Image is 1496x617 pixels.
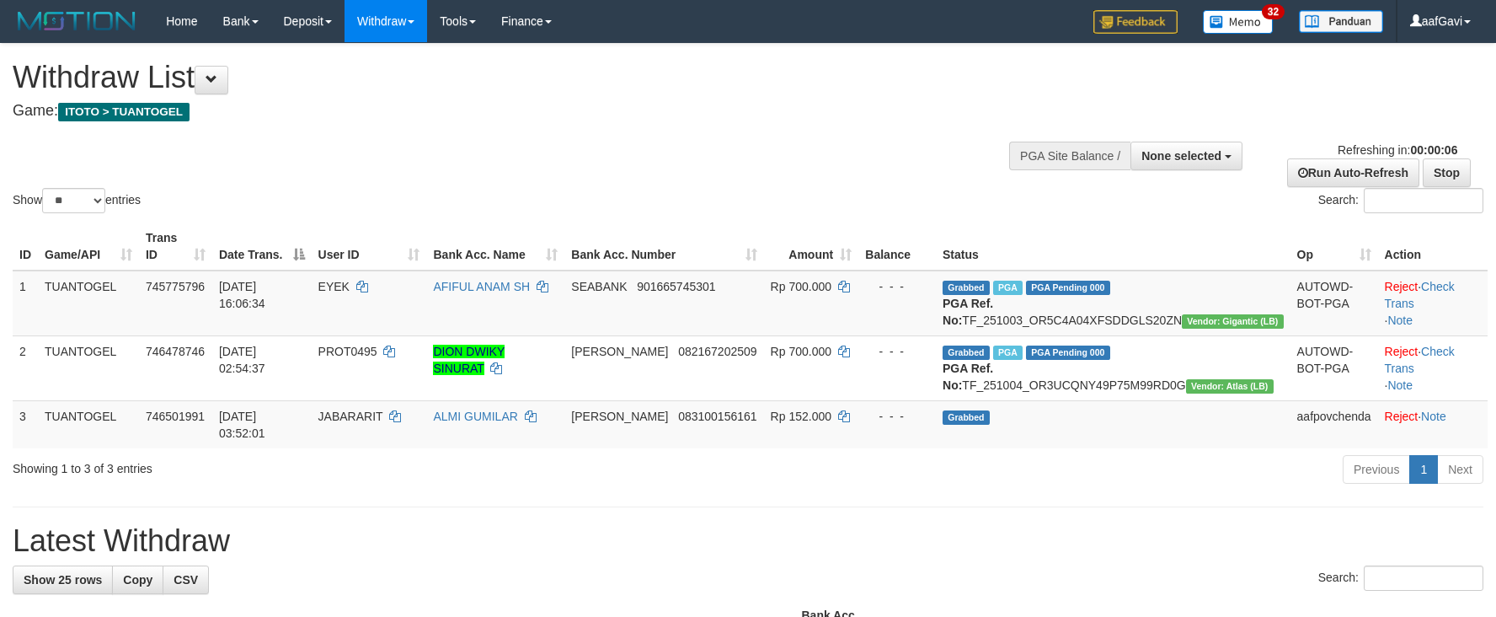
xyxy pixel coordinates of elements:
[146,345,205,358] span: 746478746
[637,280,715,293] span: Copy 901665745301 to clipboard
[13,453,611,477] div: Showing 1 to 3 of 3 entries
[112,566,163,594] a: Copy
[13,8,141,34] img: MOTION_logo.png
[13,400,38,448] td: 3
[943,362,993,392] b: PGA Ref. No:
[13,103,980,120] h4: Game:
[943,410,990,425] span: Grabbed
[771,410,831,423] span: Rp 152.000
[1385,410,1419,423] a: Reject
[219,345,265,375] span: [DATE] 02:54:37
[1343,455,1410,484] a: Previous
[1299,10,1383,33] img: panduan.png
[1378,223,1488,271] th: Action
[1387,314,1413,327] a: Note
[1378,335,1488,400] td: · ·
[771,345,831,358] span: Rp 700.000
[1378,271,1488,336] td: · ·
[219,410,265,440] span: [DATE] 03:52:01
[1387,378,1413,392] a: Note
[139,223,212,271] th: Trans ID: activate to sort column ascending
[1026,281,1110,295] span: PGA Pending
[1290,335,1378,400] td: AUTOWD-BOT-PGA
[1182,314,1284,329] span: Vendor URL: https://dashboard.q2checkout.com/secure
[174,573,198,587] span: CSV
[13,61,980,94] h1: Withdraw List
[318,345,377,358] span: PROT0495
[1262,4,1285,19] span: 32
[1141,149,1221,163] span: None selected
[1423,158,1471,187] a: Stop
[1437,455,1483,484] a: Next
[571,280,627,293] span: SEABANK
[13,271,38,336] td: 1
[1287,158,1419,187] a: Run Auto-Refresh
[1026,346,1110,360] span: PGA Pending
[865,278,929,295] div: - - -
[433,280,530,293] a: AFIFUL ANAM SH
[13,335,38,400] td: 2
[1318,188,1483,213] label: Search:
[993,281,1023,295] span: Marked by aafchonlypin
[13,524,1483,558] h1: Latest Withdraw
[13,223,38,271] th: ID
[1385,345,1455,375] a: Check Trans
[1318,566,1483,591] label: Search:
[1409,455,1438,484] a: 1
[865,408,929,425] div: - - -
[1290,223,1378,271] th: Op: activate to sort column ascending
[936,271,1290,336] td: TF_251003_OR5C4A04XFSDDGLS20ZN
[943,297,993,327] b: PGA Ref. No:
[771,280,831,293] span: Rp 700.000
[571,345,668,358] span: [PERSON_NAME]
[1364,566,1483,591] input: Search:
[1186,379,1274,394] span: Vendor URL: https://dashboard.q2checkout.com/secure
[1385,280,1455,310] a: Check Trans
[1130,142,1242,170] button: None selected
[1410,143,1457,157] strong: 00:00:06
[146,410,205,423] span: 746501991
[1290,271,1378,336] td: AUTOWD-BOT-PGA
[1364,188,1483,213] input: Search:
[1290,400,1378,448] td: aafpovchenda
[318,410,383,423] span: JABARARIT
[943,346,990,360] span: Grabbed
[163,566,209,594] a: CSV
[943,281,990,295] span: Grabbed
[219,280,265,310] span: [DATE] 16:06:34
[146,280,205,293] span: 745775796
[38,335,139,400] td: TUANTOGEL
[936,335,1290,400] td: TF_251004_OR3UCQNY49P75M99RD0G
[1378,400,1488,448] td: ·
[1203,10,1274,34] img: Button%20Memo.svg
[571,410,668,423] span: [PERSON_NAME]
[865,343,929,360] div: - - -
[433,345,505,375] a: DION DWIKY SINURAT
[564,223,763,271] th: Bank Acc. Number: activate to sort column ascending
[426,223,564,271] th: Bank Acc. Name: activate to sort column ascending
[312,223,427,271] th: User ID: activate to sort column ascending
[1421,410,1446,423] a: Note
[38,271,139,336] td: TUANTOGEL
[1009,142,1130,170] div: PGA Site Balance /
[993,346,1023,360] span: Marked by aafyoumonoriya
[678,410,756,423] span: Copy 083100156161 to clipboard
[1093,10,1178,34] img: Feedback.jpg
[58,103,190,121] span: ITOTO > TUANTOGEL
[123,573,152,587] span: Copy
[13,188,141,213] label: Show entries
[1385,280,1419,293] a: Reject
[212,223,312,271] th: Date Trans.: activate to sort column descending
[433,410,517,423] a: ALMI GUMILAR
[764,223,859,271] th: Amount: activate to sort column ascending
[318,280,350,293] span: EYEK
[1385,345,1419,358] a: Reject
[678,345,756,358] span: Copy 082167202509 to clipboard
[38,400,139,448] td: TUANTOGEL
[936,223,1290,271] th: Status
[42,188,105,213] select: Showentries
[1338,143,1457,157] span: Refreshing in:
[38,223,139,271] th: Game/API: activate to sort column ascending
[858,223,936,271] th: Balance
